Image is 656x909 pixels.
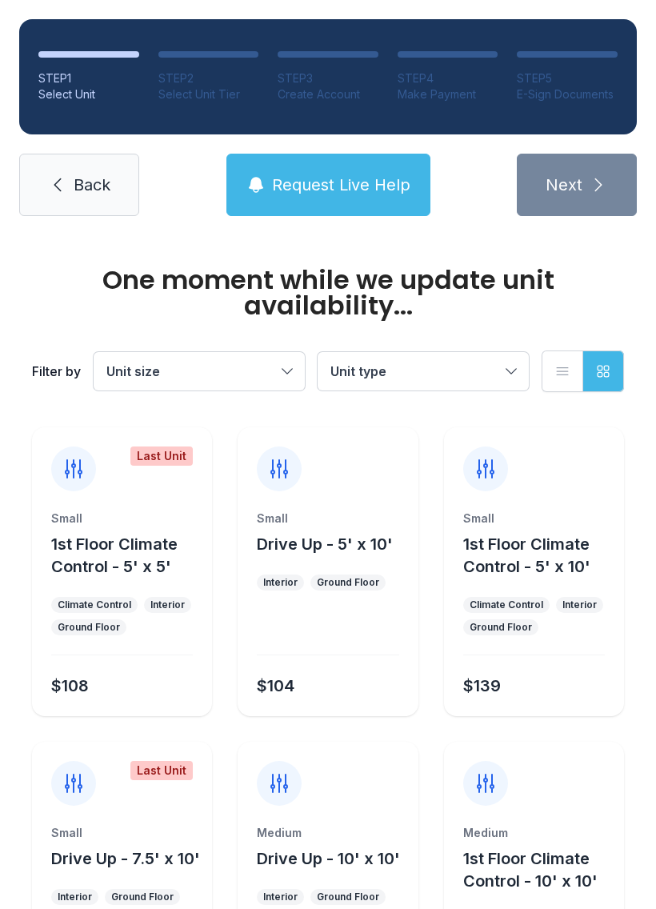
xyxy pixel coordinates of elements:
[463,533,618,578] button: 1st Floor Climate Control - 5' x 10'
[278,86,378,102] div: Create Account
[278,70,378,86] div: STEP 3
[130,446,193,466] div: Last Unit
[38,70,139,86] div: STEP 1
[463,847,618,892] button: 1st Floor Climate Control - 10' x 10'
[51,675,89,697] div: $108
[51,535,178,576] span: 1st Floor Climate Control - 5' x 5'
[470,599,543,611] div: Climate Control
[463,675,501,697] div: $139
[263,576,298,589] div: Interior
[38,86,139,102] div: Select Unit
[463,849,598,891] span: 1st Floor Climate Control - 10' x 10'
[51,533,206,578] button: 1st Floor Climate Control - 5' x 5'
[158,70,259,86] div: STEP 2
[470,621,532,634] div: Ground Floor
[51,511,193,527] div: Small
[330,363,386,379] span: Unit type
[32,267,624,318] div: One moment while we update unit availability...
[317,891,379,903] div: Ground Floor
[74,174,110,196] span: Back
[257,847,400,870] button: Drive Up - 10' x 10'
[130,761,193,780] div: Last Unit
[58,621,120,634] div: Ground Floor
[94,352,305,390] button: Unit size
[51,847,200,870] button: Drive Up - 7.5' x 10'
[546,174,582,196] span: Next
[517,70,618,86] div: STEP 5
[257,675,294,697] div: $104
[463,825,605,841] div: Medium
[111,891,174,903] div: Ground Floor
[463,535,590,576] span: 1st Floor Climate Control - 5' x 10'
[32,362,81,381] div: Filter by
[562,599,597,611] div: Interior
[51,825,193,841] div: Small
[318,352,529,390] button: Unit type
[517,86,618,102] div: E-Sign Documents
[158,86,259,102] div: Select Unit Tier
[106,363,160,379] span: Unit size
[398,86,498,102] div: Make Payment
[257,533,393,555] button: Drive Up - 5' x 10'
[257,825,398,841] div: Medium
[58,891,92,903] div: Interior
[257,511,398,527] div: Small
[51,849,200,868] span: Drive Up - 7.5' x 10'
[150,599,185,611] div: Interior
[257,535,393,554] span: Drive Up - 5' x 10'
[272,174,410,196] span: Request Live Help
[257,849,400,868] span: Drive Up - 10' x 10'
[463,511,605,527] div: Small
[58,599,131,611] div: Climate Control
[317,576,379,589] div: Ground Floor
[263,891,298,903] div: Interior
[398,70,498,86] div: STEP 4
